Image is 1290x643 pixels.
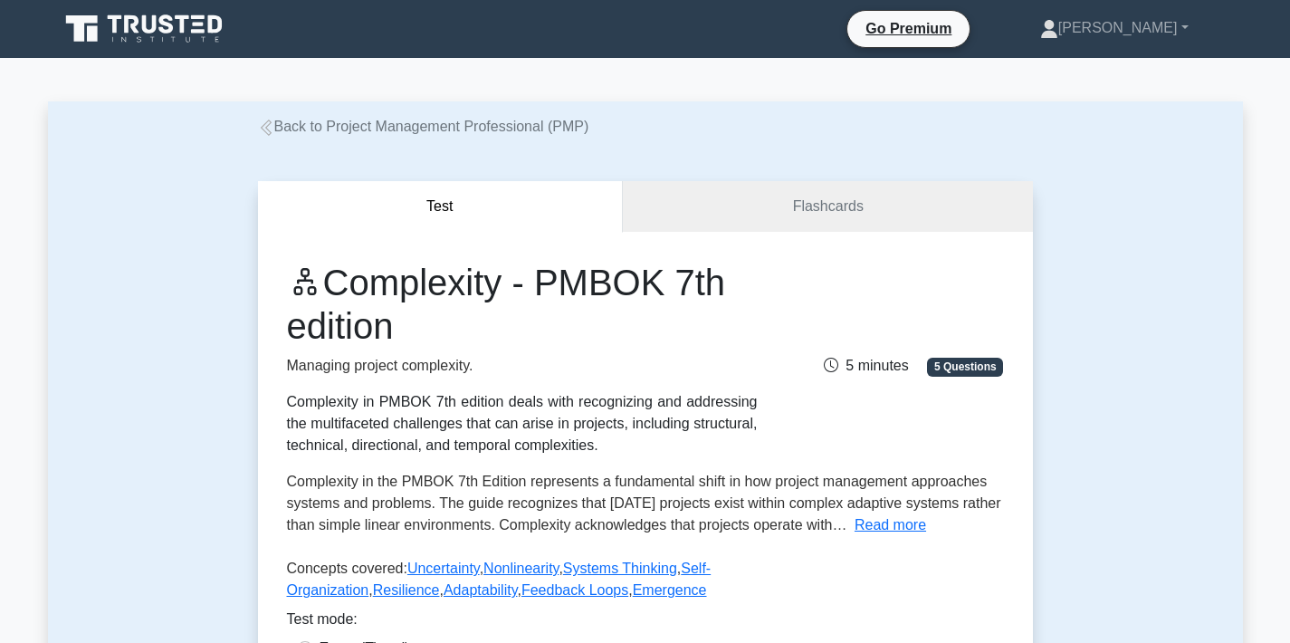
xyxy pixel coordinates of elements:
[483,561,559,576] a: Nonlinearity
[287,609,1004,638] div: Test mode:
[407,561,480,576] a: Uncertainty
[855,514,926,536] button: Read more
[824,358,908,373] span: 5 minutes
[287,558,1004,609] p: Concepts covered: , , , , , , ,
[287,261,758,348] h1: Complexity - PMBOK 7th edition
[287,474,1001,533] span: Complexity in the PMBOK 7th Edition represents a fundamental shift in how project management appr...
[287,355,758,377] p: Managing project complexity.
[855,17,962,40] a: Go Premium
[633,582,707,598] a: Emergence
[997,10,1232,46] a: [PERSON_NAME]
[444,582,518,598] a: Adaptability
[927,358,1003,376] span: 5 Questions
[563,561,677,576] a: Systems Thinking
[623,181,1032,233] a: Flashcards
[287,391,758,456] div: Complexity in PMBOK 7th edition deals with recognizing and addressing the multifaceted challenges...
[373,582,440,598] a: Resilience
[258,119,589,134] a: Back to Project Management Professional (PMP)
[521,582,628,598] a: Feedback Loops
[258,181,624,233] button: Test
